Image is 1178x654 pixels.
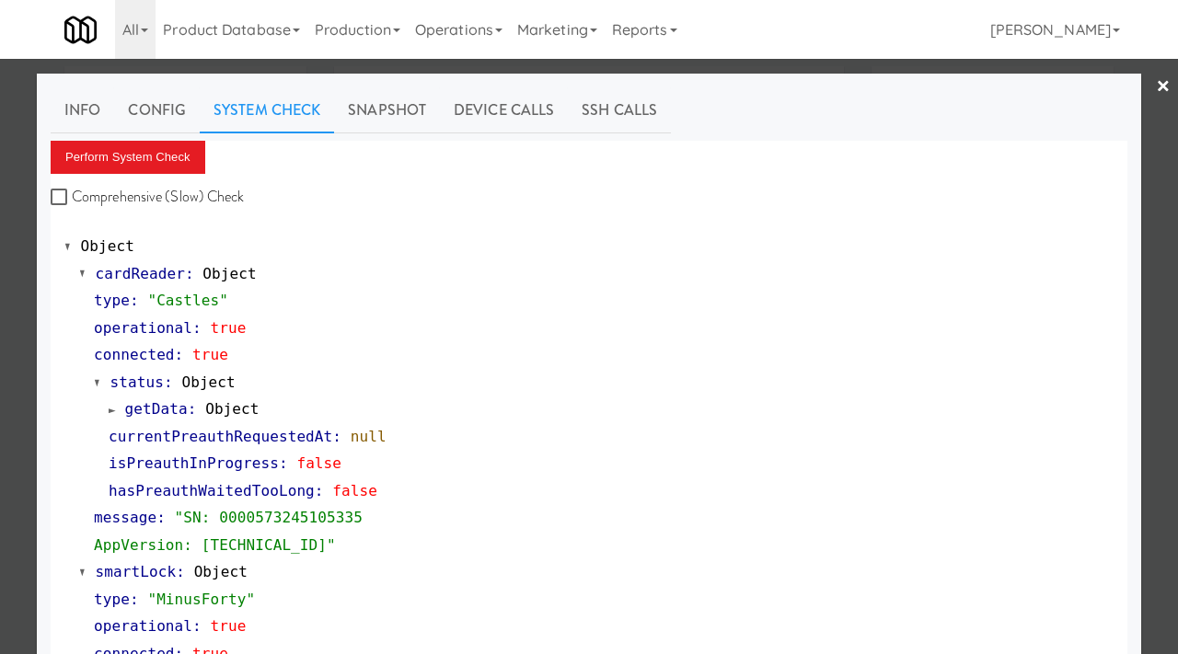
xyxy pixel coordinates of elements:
span: Object [181,373,235,391]
a: Info [51,87,114,133]
span: "SN: 0000573245105335 AppVersion: [TECHNICAL_ID]" [94,509,363,554]
a: Snapshot [334,87,440,133]
span: connected [94,346,175,363]
label: Comprehensive (Slow) Check [51,183,245,211]
span: false [296,454,341,472]
a: Device Calls [440,87,568,133]
span: message [94,509,156,526]
span: true [192,346,228,363]
span: getData [125,400,188,418]
span: operational [94,617,192,635]
span: : [315,482,324,499]
a: × [1156,59,1171,116]
span: : [332,428,341,445]
span: Object [205,400,259,418]
a: SSH Calls [568,87,671,133]
span: cardReader [96,265,185,282]
span: operational [94,319,192,337]
img: Micromart [64,14,97,46]
span: : [192,617,202,635]
a: Config [114,87,200,133]
span: true [211,319,247,337]
span: status [110,373,164,391]
span: Object [202,265,256,282]
a: System Check [200,87,334,133]
span: true [211,617,247,635]
span: : [185,265,194,282]
span: null [351,428,387,445]
span: currentPreauthRequestedAt [109,428,332,445]
span: : [164,373,173,391]
span: : [176,563,185,580]
span: : [130,591,139,608]
span: smartLock [96,563,177,580]
span: "MinusForty" [147,591,255,608]
button: Perform System Check [51,141,205,174]
span: : [188,400,197,418]
span: type [94,292,130,309]
input: Comprehensive (Slow) Check [51,190,72,205]
span: "Castles" [147,292,228,309]
span: isPreauthInProgress [109,454,279,472]
span: hasPreauthWaitedTooLong [109,482,315,499]
span: : [130,292,139,309]
span: type [94,591,130,608]
span: : [175,346,184,363]
span: Object [194,563,248,580]
span: : [156,509,166,526]
span: : [279,454,288,472]
span: : [192,319,202,337]
span: Object [81,237,134,255]
span: false [332,482,377,499]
